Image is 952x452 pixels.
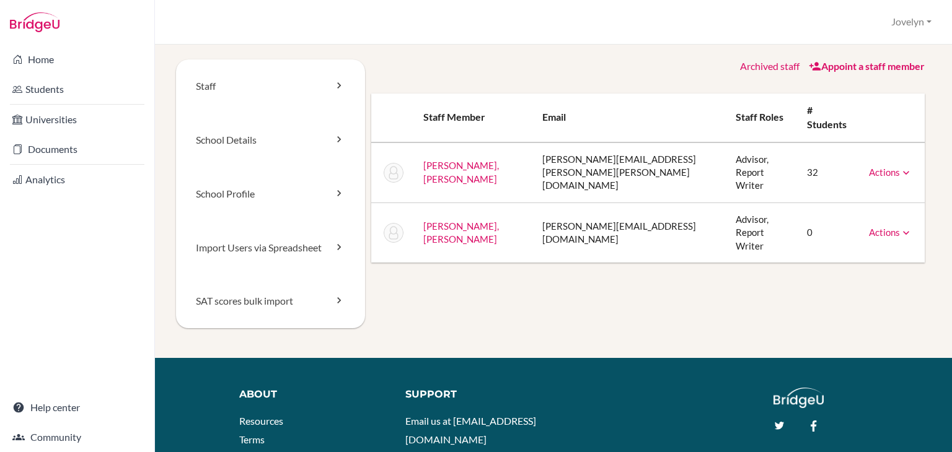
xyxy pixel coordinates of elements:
[797,142,859,203] td: 32
[726,142,797,203] td: Advisor, Report Writer
[2,107,152,132] a: Universities
[405,388,544,402] div: Support
[405,415,536,445] a: Email us at [EMAIL_ADDRESS][DOMAIN_NAME]
[726,202,797,263] td: Advisor, Report Writer
[773,388,824,408] img: logo_white@2x-f4f0deed5e89b7ecb1c2cc34c3e3d731f90f0f143d5ea2071677605dd97b5244.png
[423,160,499,184] a: [PERSON_NAME], [PERSON_NAME]
[176,167,365,221] a: School Profile
[740,60,800,72] a: Archived staff
[532,202,726,263] td: [PERSON_NAME][EMAIL_ADDRESS][DOMAIN_NAME]
[239,415,283,427] a: Resources
[532,93,726,142] th: Email
[423,220,499,245] a: [PERSON_NAME], [PERSON_NAME]
[10,12,59,32] img: Bridge-U
[413,93,532,142] th: Staff member
[176,59,365,113] a: Staff
[869,167,912,178] a: Actions
[532,142,726,203] td: [PERSON_NAME][EMAIL_ADDRESS][PERSON_NAME][PERSON_NAME][DOMAIN_NAME]
[2,425,152,450] a: Community
[2,47,152,72] a: Home
[797,93,859,142] th: # students
[2,77,152,102] a: Students
[797,202,859,263] td: 0
[176,221,365,275] a: Import Users via Spreadsheet
[384,223,403,243] img: Mirlinda Kusari
[2,167,152,192] a: Analytics
[886,11,937,33] button: Jovelyn
[726,93,797,142] th: Staff roles
[2,395,152,420] a: Help center
[384,163,403,183] img: Jovelyn Delos Santos
[176,274,365,328] a: SAT scores bulk import
[239,433,265,445] a: Terms
[2,137,152,162] a: Documents
[176,113,365,167] a: School Details
[239,388,387,402] div: About
[869,227,912,238] a: Actions
[809,60,925,72] a: Appoint a staff member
